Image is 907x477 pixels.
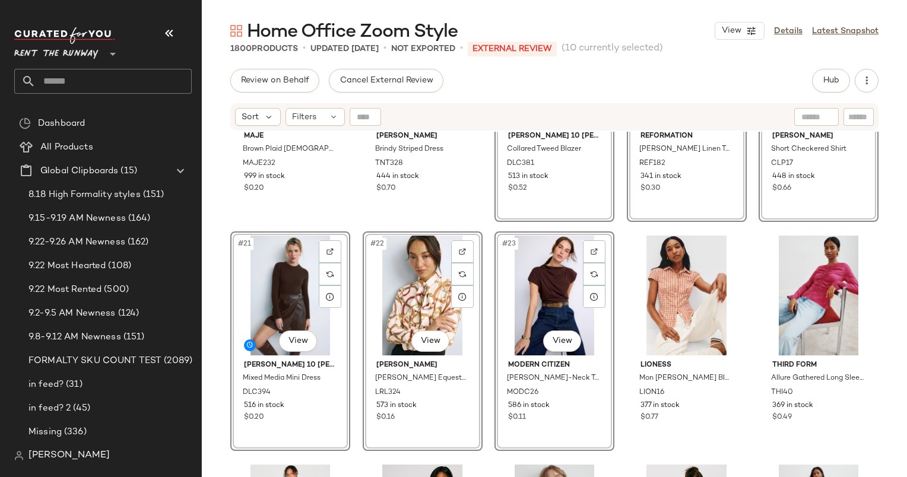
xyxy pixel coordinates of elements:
[812,69,850,93] button: Hub
[507,387,538,398] span: MODC26
[639,158,665,169] span: REF182
[774,25,803,37] a: Details
[28,283,102,297] span: 9.22 Most Rented
[244,183,264,194] span: $0.20
[102,283,129,297] span: (500)
[243,144,335,155] span: Brown Plaid [DEMOGRAPHIC_DATA] Jacket
[459,248,466,255] img: svg%3e
[772,412,792,423] span: $0.49
[28,307,116,320] span: 9.2-9.5 AM Newness
[459,271,466,278] img: svg%3e
[116,307,139,320] span: (124)
[631,236,743,355] img: LION16.jpg
[28,378,64,392] span: in feed?
[14,451,24,460] img: svg%3e
[812,25,879,37] a: Latest Snapshot
[64,378,83,392] span: (31)
[240,76,309,85] span: Review on Behalf
[28,188,141,202] span: 8.18 High Formality styles
[420,336,440,346] span: View
[326,248,334,255] img: svg%3e
[499,236,610,355] img: MODC26.jpg
[28,259,106,273] span: 9.22 Most Hearted
[715,22,765,40] button: View
[243,158,275,169] span: MAJE232
[383,42,386,56] span: •
[279,330,317,352] button: View
[310,43,379,55] p: updated [DATE]
[28,236,125,249] span: 9.22-9.26 AM Newness
[507,373,600,384] span: [PERSON_NAME]-Neck Tee
[460,42,463,56] span: •
[126,212,151,225] span: (164)
[507,144,581,155] span: Collared Tweed Blazer
[391,43,455,55] p: Not Exported
[303,42,306,56] span: •
[376,131,469,142] span: [PERSON_NAME]
[771,387,793,398] span: THI40
[772,360,865,371] span: THIRD FORM
[118,164,137,178] span: (15)
[771,373,864,384] span: Allure Gathered Long Sleeve Blouse
[234,236,346,355] img: DLC394.jpg
[28,330,121,344] span: 9.8-9.12 AM Newness
[721,26,741,36] span: View
[468,42,557,56] p: External REVIEW
[38,117,85,131] span: Dashboard
[237,238,253,250] span: #21
[375,158,403,169] span: TNT328
[376,171,419,182] span: 444 in stock
[161,354,192,368] span: (2089)
[121,330,145,344] span: (151)
[369,238,386,250] span: #22
[640,360,733,371] span: Lioness
[28,425,62,439] span: Missing
[242,111,259,123] span: Sort
[62,425,87,439] span: (336)
[106,259,131,273] span: (108)
[230,43,298,55] div: Products
[639,144,732,155] span: [PERSON_NAME] Linen Top
[411,330,449,352] button: View
[230,25,242,37] img: svg%3e
[591,248,598,255] img: svg%3e
[375,373,468,384] span: [PERSON_NAME] Equestrian Button Down
[772,400,813,411] span: 369 in stock
[376,183,396,194] span: $0.70
[230,69,319,93] button: Review on Behalf
[247,20,458,44] span: Home Office Zoom Style
[244,171,285,182] span: 999 in stock
[639,387,664,398] span: LION16
[562,42,663,56] span: (10 currently selected)
[823,76,839,85] span: Hub
[367,236,478,355] img: LRL324.jpg
[14,27,115,44] img: cfy_white_logo.C9jOOHJF.svg
[339,76,433,85] span: Cancel External Review
[288,336,308,346] span: View
[639,373,732,384] span: Mon [PERSON_NAME] Blouse
[28,354,161,368] span: FORMALTY SKU COUNT TEST
[375,144,443,155] span: Brindy Striped Dress
[501,238,518,250] span: #23
[14,40,99,62] span: Rent the Runway
[552,336,572,346] span: View
[591,271,598,278] img: svg%3e
[243,387,271,398] span: DLC394
[326,271,334,278] img: svg%3e
[28,449,110,463] span: [PERSON_NAME]
[19,117,31,129] img: svg%3e
[40,164,118,178] span: Global Clipboards
[375,387,401,398] span: LRL324
[543,330,581,352] button: View
[71,402,90,415] span: (45)
[243,373,321,384] span: Mixed Media Mini Dress
[763,236,874,355] img: THI40.jpg
[244,131,337,142] span: Maje
[28,212,126,225] span: 9.15-9.19 AM Newness
[125,236,149,249] span: (162)
[771,158,793,169] span: CLP17
[329,69,443,93] button: Cancel External Review
[507,158,534,169] span: DLC381
[141,188,164,202] span: (151)
[640,400,680,411] span: 377 in stock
